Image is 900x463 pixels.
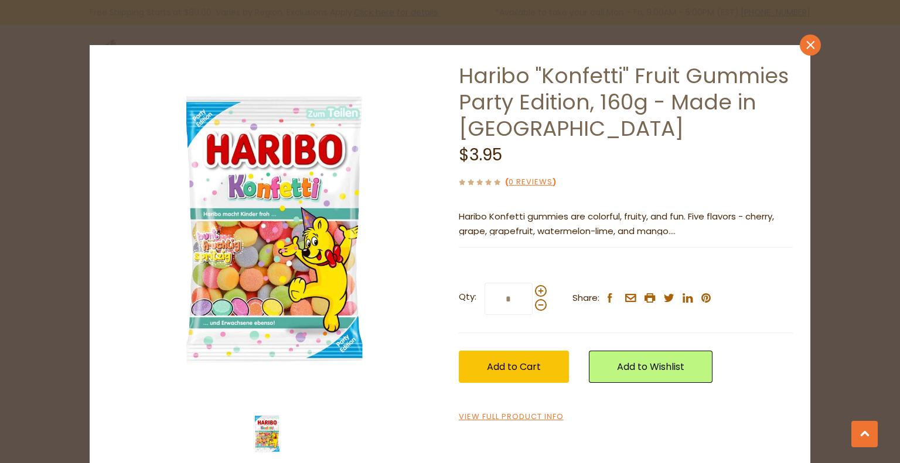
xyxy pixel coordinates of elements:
[459,351,569,383] button: Add to Cart
[589,351,712,383] a: Add to Wishlist
[459,61,789,143] a: Haribo "Konfetti" Fruit Gummies Party Edition, 160g - Made in [GEOGRAPHIC_DATA]
[487,360,541,373] span: Add to Cart
[485,283,533,315] input: Qty:
[107,63,442,397] img: Haribo "Konfetti" Fruit Gummies Made in Germany
[509,176,553,188] a: 0 Reviews
[459,411,564,423] a: View Full Product Info
[459,290,476,304] strong: Qty:
[459,143,502,166] span: $3.95
[572,291,599,306] span: Share:
[244,410,291,457] img: Haribo "Konfetti" Fruit Gummies Made in Germany
[505,176,556,187] span: ( )
[459,210,793,239] p: Haribo Konfetti gummies are colorful, fruity, and fun. Five flavors - cherry, grape, grapefruit, ...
